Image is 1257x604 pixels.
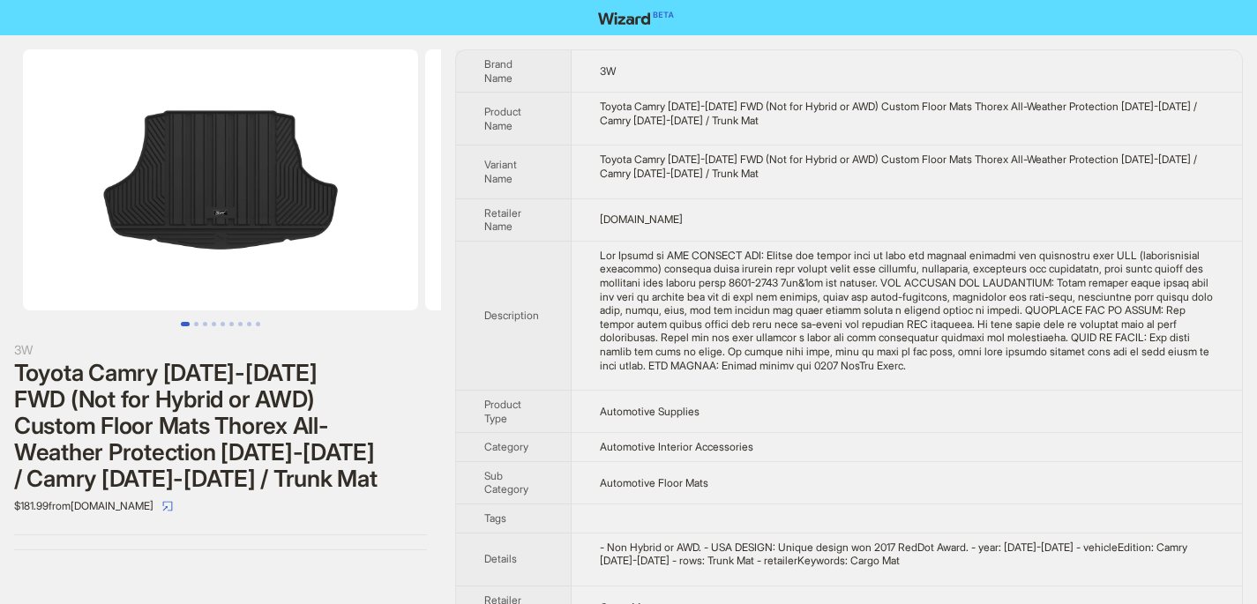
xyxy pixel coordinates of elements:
span: Automotive Supplies [600,405,700,418]
span: select [162,501,173,511]
span: Product Type [484,398,521,425]
span: Automotive Floor Mats [600,476,708,489]
span: Tags [484,511,506,525]
div: 3W [14,340,427,360]
button: Go to slide 2 [194,322,198,326]
span: Sub Category [484,469,528,496]
span: [DOMAIN_NAME] [600,213,683,226]
button: Go to slide 3 [203,322,207,326]
button: Go to slide 5 [221,322,225,326]
div: Toyota Camry 2018-2024 FWD (Not for Hybrid or AWD) Custom Floor Mats Thorex All-Weather Protectio... [600,100,1214,127]
span: Product Name [484,105,521,132]
div: - Non Hybrid or AWD. - USA DESIGN: Unique design won 2017 RedDot Award. - year: 2018-2024 - vehic... [600,541,1214,568]
span: Automotive Interior Accessories [600,440,753,453]
div: $181.99 from [DOMAIN_NAME] [14,492,427,520]
div: Non Hybrid or AWD PERFECT FIT: Custom fit design edge to edge for maximum coverage and protection... [600,249,1214,372]
span: Variant Name [484,158,517,185]
button: Go to slide 7 [238,322,243,326]
span: Details [484,552,517,565]
span: Retailer Name [484,206,521,234]
button: Go to slide 1 [181,322,190,326]
div: Toyota Camry 2018-2024 FWD (Not for Hybrid or AWD) Custom Floor Mats Thorex All-Weather Protectio... [600,153,1214,180]
span: 3W [600,64,616,78]
button: Go to slide 4 [212,322,216,326]
img: Toyota Camry 2018-2024 FWD (Not for Hybrid or AWD) Custom Floor Mats Thorex All-Weather Protectio... [23,49,418,310]
span: Brand Name [484,57,513,85]
button: Go to slide 6 [229,322,234,326]
span: Category [484,440,528,453]
button: Go to slide 9 [256,322,260,326]
button: Go to slide 8 [247,322,251,326]
span: Description [484,309,539,322]
div: Toyota Camry [DATE]-[DATE] FWD (Not for Hybrid or AWD) Custom Floor Mats Thorex All-Weather Prote... [14,360,427,492]
img: Toyota Camry 2018-2024 FWD (Not for Hybrid or AWD) Custom Floor Mats Thorex All-Weather Protectio... [425,49,820,310]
